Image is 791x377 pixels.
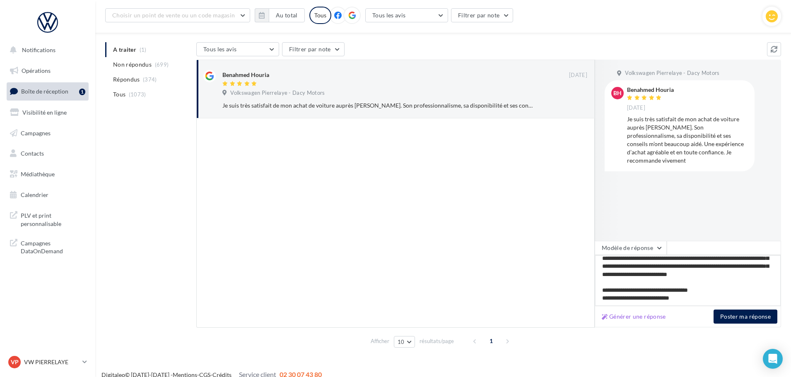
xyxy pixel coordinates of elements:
[309,7,331,24] div: Tous
[398,339,405,345] span: 10
[21,129,51,136] span: Campagnes
[5,207,90,231] a: PLV et print personnalisable
[22,46,55,53] span: Notifications
[222,101,533,110] div: Je suis très satisfait de mon achat de voiture auprès [PERSON_NAME]. Son professionnalisme, sa di...
[11,358,19,366] span: VP
[255,8,305,22] button: Au total
[365,8,448,22] button: Tous les avis
[129,91,146,98] span: (1073)
[21,150,44,157] span: Contacts
[143,76,157,83] span: (374)
[5,145,90,162] a: Contacts
[22,67,51,74] span: Opérations
[714,310,777,324] button: Poster ma réponse
[196,42,279,56] button: Tous les avis
[394,336,415,348] button: 10
[269,8,305,22] button: Au total
[627,115,748,165] div: Je suis très satisfait de mon achat de voiture auprès [PERSON_NAME]. Son professionnalisme, sa di...
[21,238,85,255] span: Campagnes DataOnDemand
[5,41,87,59] button: Notifications
[230,89,325,97] span: Volkswagen Pierrelaye - Dacy Motors
[21,210,85,228] span: PLV et print personnalisable
[7,354,89,370] a: VP VW PIERRELAYE
[203,46,237,53] span: Tous les avis
[21,191,48,198] span: Calendrier
[598,312,669,322] button: Générer une réponse
[5,104,90,121] a: Visibilité en ligne
[79,89,85,95] div: 1
[113,75,140,84] span: Répondus
[22,109,67,116] span: Visibilité en ligne
[613,89,622,97] span: BH
[5,166,90,183] a: Médiathèque
[113,60,152,69] span: Non répondus
[282,42,345,56] button: Filtrer par note
[105,8,250,22] button: Choisir un point de vente ou un code magasin
[627,87,674,93] div: Benahmed Houria
[595,241,667,255] button: Modèle de réponse
[625,70,719,77] span: Volkswagen Pierrelaye - Dacy Motors
[24,358,79,366] p: VW PIERRELAYE
[371,337,389,345] span: Afficher
[5,186,90,204] a: Calendrier
[569,72,587,79] span: [DATE]
[420,337,454,345] span: résultats/page
[5,82,90,100] a: Boîte de réception1
[5,234,90,259] a: Campagnes DataOnDemand
[222,71,269,79] div: Benahmed Houria
[451,8,514,22] button: Filtrer par note
[113,90,125,98] span: Tous
[112,12,235,19] span: Choisir un point de vente ou un code magasin
[21,170,55,178] span: Médiathèque
[485,334,498,348] span: 1
[372,12,406,19] span: Tous les avis
[5,125,90,142] a: Campagnes
[155,61,169,68] span: (699)
[627,104,645,112] span: [DATE]
[763,349,783,369] div: Open Intercom Messenger
[21,88,68,95] span: Boîte de réception
[5,62,90,79] a: Opérations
